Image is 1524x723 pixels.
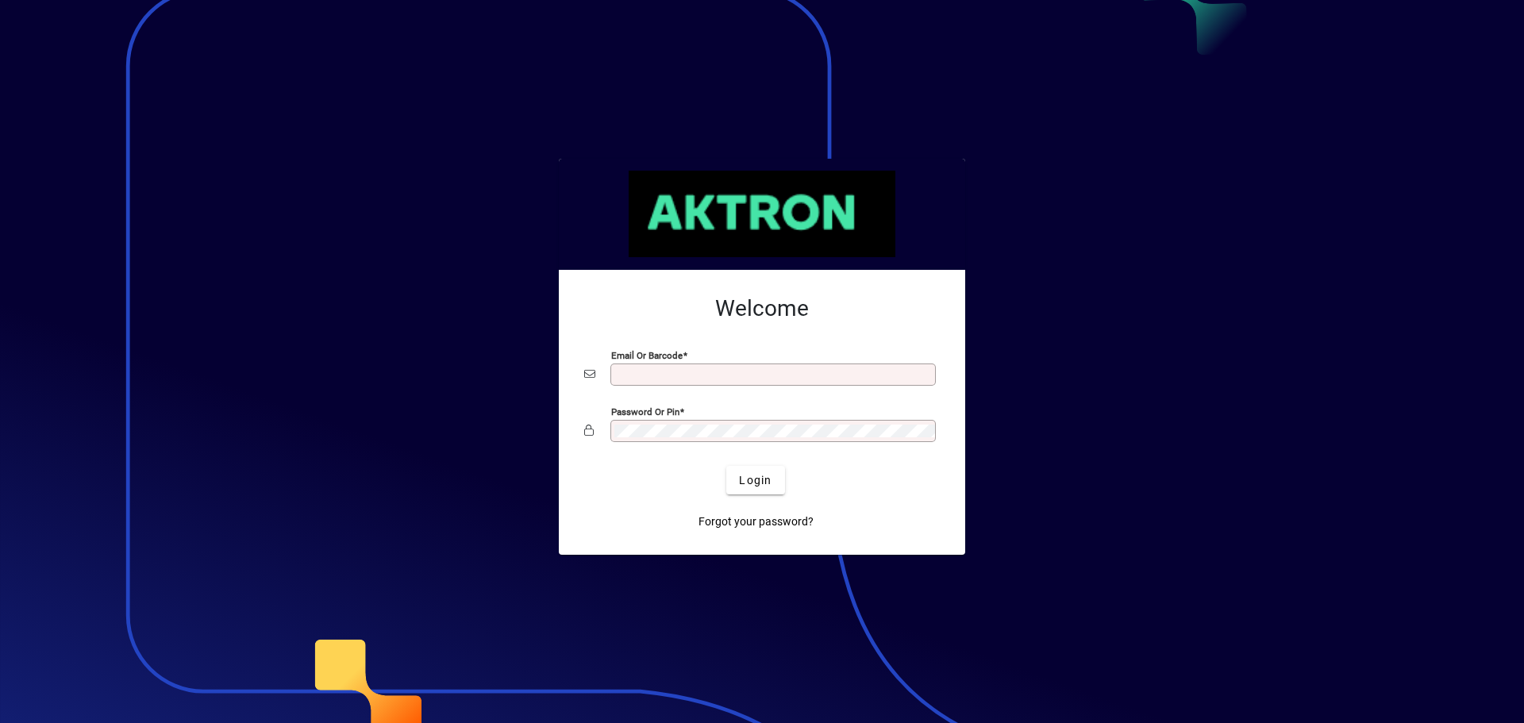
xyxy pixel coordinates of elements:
span: Forgot your password? [698,513,814,530]
a: Forgot your password? [692,507,820,536]
mat-label: Email or Barcode [611,350,683,361]
button: Login [726,466,784,494]
span: Login [739,472,772,489]
mat-label: Password or Pin [611,406,679,417]
h2: Welcome [584,295,940,322]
